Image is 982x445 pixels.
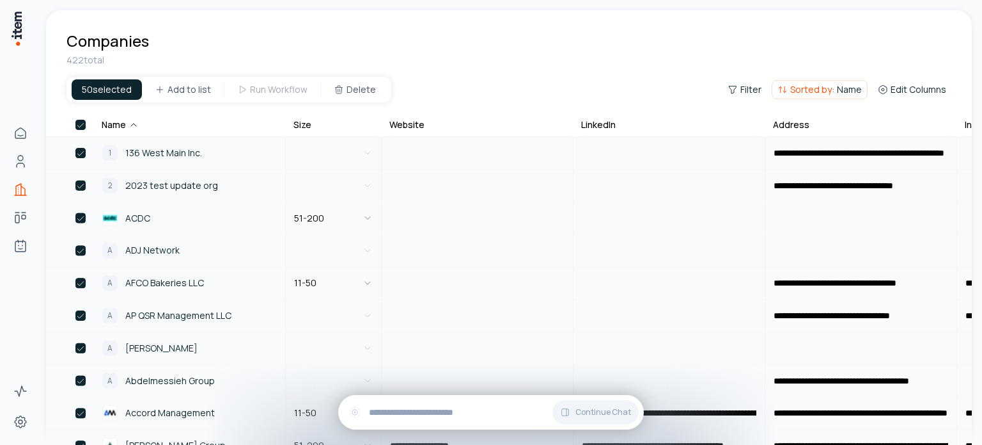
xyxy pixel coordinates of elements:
a: ACDCACDC [95,203,284,234]
span: [PERSON_NAME] [125,341,198,355]
span: ADJ Network [125,243,180,257]
div: Name [102,118,139,131]
button: Add to list [144,79,221,100]
span: 2023 test update org [125,179,218,193]
h1: Companies [66,31,149,51]
div: Size [293,118,311,131]
div: Address [773,118,809,131]
a: Companies [8,177,33,202]
a: AAP QSR Management LLC [95,300,284,331]
span: 136 West Main Inc. [125,146,202,160]
span: Continue Chat [575,407,631,417]
a: Deals [8,205,33,231]
a: AAbdelmessieh Group [95,366,284,396]
a: A[PERSON_NAME] [95,333,284,364]
span: Abdelmessieh Group [125,374,215,388]
div: 50 selected [72,79,142,100]
a: AAFCO Bakeries LLC [95,268,284,298]
div: A [102,243,118,258]
div: Website [389,118,425,131]
a: Home [8,120,33,146]
span: ACDC [125,211,150,225]
a: Settings [8,409,33,435]
button: Continue Chat [552,400,639,425]
button: Edit Columns [873,81,951,99]
img: Item Brain Logo [10,10,23,47]
span: AP QSR Management LLC [125,309,231,323]
button: Filter [722,81,767,99]
div: LinkedIn [581,118,616,131]
a: Agents [8,233,33,259]
span: Sorted by: [790,83,834,96]
img: Accord Management [102,405,118,421]
a: AADJ Network [95,235,284,266]
div: A [102,341,118,356]
div: A [102,275,118,291]
div: 2 [102,178,118,193]
div: Continue Chat [338,395,644,430]
div: 1 [102,145,118,161]
div: A [102,308,118,323]
span: AFCO Bakeries LLC [125,276,204,290]
img: ACDC [102,211,118,226]
a: Accord ManagementAccord Management [95,398,284,428]
div: 422 total [66,54,951,67]
a: People [8,149,33,174]
span: Edit Columns [891,83,946,96]
span: Accord Management [125,406,215,420]
a: 22023 test update org [95,170,284,201]
a: 1136 West Main Inc. [95,138,284,168]
button: Delete [323,79,386,100]
span: Filter [740,83,761,96]
a: Activity [8,378,33,404]
span: Name [837,83,862,96]
div: A [102,373,118,389]
button: Sorted by:Name [772,80,868,99]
